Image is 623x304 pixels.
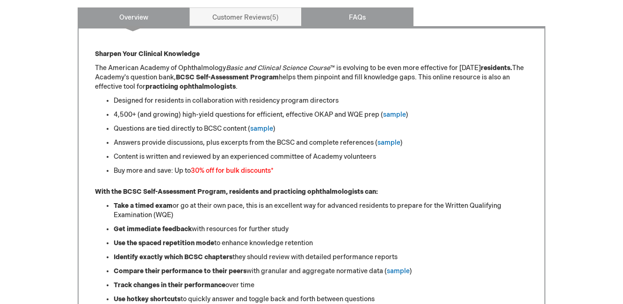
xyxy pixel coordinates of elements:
[114,138,528,148] li: Answers provide discussions, plus excerpts from the BCSC and complete references ( )
[114,124,528,134] li: Questions are tied directly to BCSC content ( )
[78,7,190,26] a: Overview
[114,295,528,304] li: to quickly answer and toggle back and forth between questions
[114,281,528,290] li: over time
[481,64,512,72] strong: residents.
[114,267,246,275] strong: Compare their performance to their peers
[114,267,528,276] li: with granular and aggregate normative data ( )
[176,73,279,81] strong: BCSC Self-Assessment Program
[301,7,413,26] a: FAQs
[114,253,232,261] strong: Identify exactly which BCSC chapters
[114,166,528,176] li: Buy more and save: Up to
[377,139,400,147] a: sample
[114,96,528,106] li: Designed for residents in collaboration with residency program directors
[114,225,192,233] strong: Get immediate feedback
[114,239,528,248] li: to enhance knowledge retention
[114,202,173,210] strong: Take a timed exam
[189,7,302,26] a: Customer Reviews5
[383,111,406,119] a: sample
[114,295,181,303] strong: Use hotkey shortcuts
[114,253,528,262] li: they should review with detailed performance reports
[191,167,271,175] font: 30% off for bulk discounts
[270,14,279,21] span: 5
[95,188,378,196] strong: With the BCSC Self-Assessment Program, residents and practicing ophthalmologists can:
[114,201,528,220] li: or go at their own pace, this is an excellent way for advanced residents to prepare for the Writt...
[95,50,200,58] strong: Sharpen Your Clinical Knowledge
[145,83,236,91] strong: practicing ophthalmologists
[114,239,214,247] strong: Use the spaced repetition mode
[114,110,528,120] li: 4,500+ (and growing) high-yield questions for efficient, effective OKAP and WQE prep ( )
[387,267,410,275] a: sample
[250,125,273,133] a: sample
[95,64,528,92] p: The American Academy of Ophthalmology ™ is evolving to be even more effective for [DATE] The Acad...
[114,225,528,234] li: with resources for further study
[226,64,330,72] em: Basic and Clinical Science Course
[114,152,528,162] li: Content is written and reviewed by an experienced committee of Academy volunteers
[114,281,225,289] strong: Track changes in their performance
